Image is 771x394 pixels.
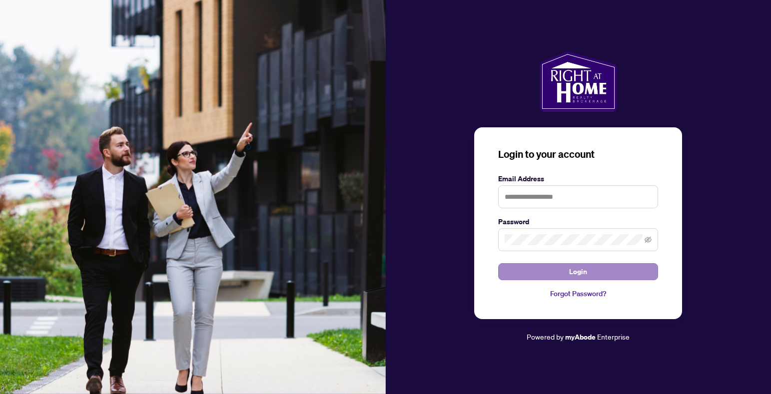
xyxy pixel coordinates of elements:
[498,173,658,184] label: Email Address
[527,332,564,341] span: Powered by
[597,332,630,341] span: Enterprise
[565,332,596,343] a: myAbode
[498,288,658,299] a: Forgot Password?
[540,51,617,111] img: ma-logo
[498,263,658,280] button: Login
[569,264,587,280] span: Login
[498,216,658,227] label: Password
[645,236,652,243] span: eye-invisible
[498,147,658,161] h3: Login to your account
